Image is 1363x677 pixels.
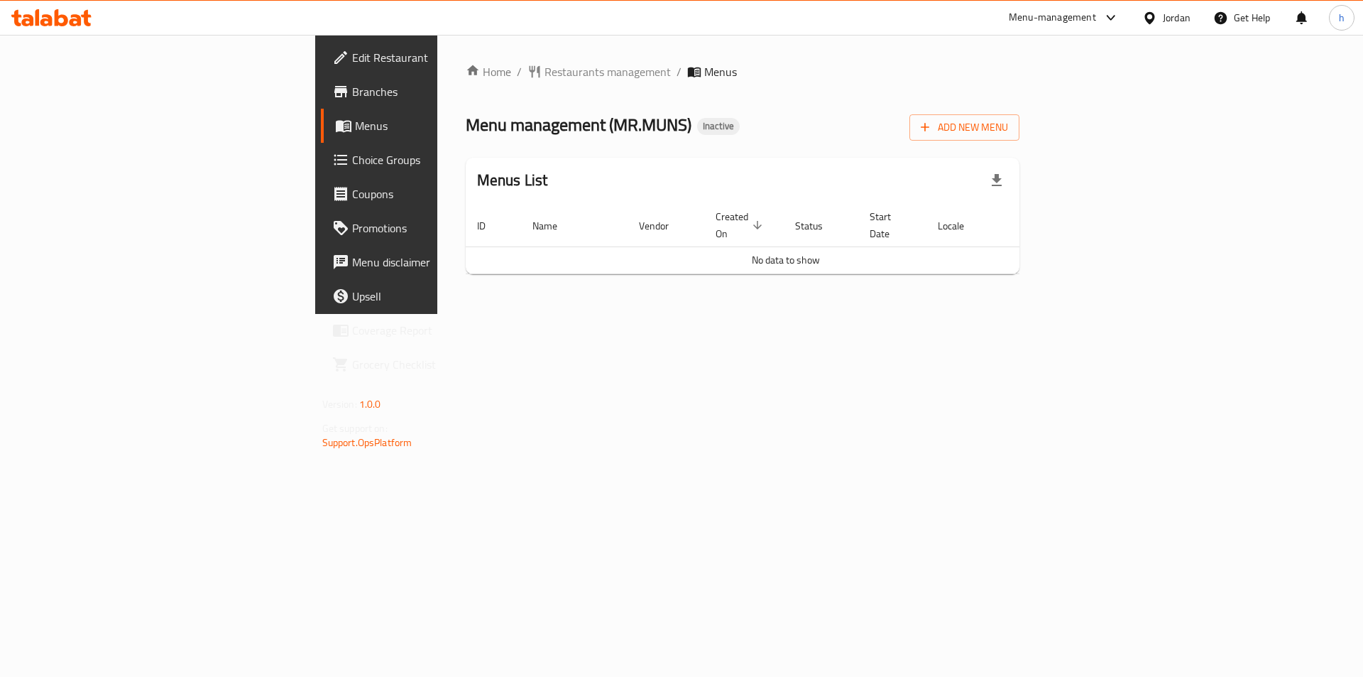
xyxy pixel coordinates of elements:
span: Menu management ( MR.MUNS ) [466,109,691,141]
span: Coverage Report [352,322,532,339]
a: Edit Restaurant [321,40,543,75]
th: Actions [1000,204,1106,247]
a: Support.OpsPlatform [322,433,412,452]
nav: breadcrumb [466,63,1020,80]
a: Choice Groups [321,143,543,177]
span: Add New Menu [921,119,1008,136]
span: Created On [716,208,767,242]
a: Menu disclaimer [321,245,543,279]
a: Grocery Checklist [321,347,543,381]
a: Upsell [321,279,543,313]
span: Coupons [352,185,532,202]
span: Start Date [870,208,909,242]
span: Branches [352,83,532,100]
div: Export file [980,163,1014,197]
a: Restaurants management [527,63,671,80]
span: Name [532,217,576,234]
table: enhanced table [466,204,1106,274]
div: Inactive [697,118,740,135]
span: Restaurants management [544,63,671,80]
a: Menus [321,109,543,143]
span: Menus [355,117,532,134]
a: Promotions [321,211,543,245]
span: Promotions [352,220,532,237]
li: / [677,63,681,80]
span: No data to show [752,251,820,269]
button: Add New Menu [909,114,1019,141]
span: Grocery Checklist [352,356,532,373]
span: Menu disclaimer [352,254,532,271]
span: Edit Restaurant [352,49,532,66]
span: Menus [704,63,737,80]
div: Menu-management [1009,9,1096,26]
span: Locale [938,217,982,234]
a: Coverage Report [321,313,543,347]
h2: Menus List [477,170,548,191]
span: Get support on: [322,419,388,438]
span: Choice Groups [352,151,532,168]
span: Inactive [697,120,740,132]
span: Version: [322,395,357,413]
span: Upsell [352,288,532,305]
a: Coupons [321,177,543,211]
span: 1.0.0 [359,395,381,413]
div: Jordan [1163,10,1190,26]
a: Branches [321,75,543,109]
span: Vendor [639,217,687,234]
span: Status [795,217,841,234]
span: h [1339,10,1345,26]
span: ID [477,217,504,234]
